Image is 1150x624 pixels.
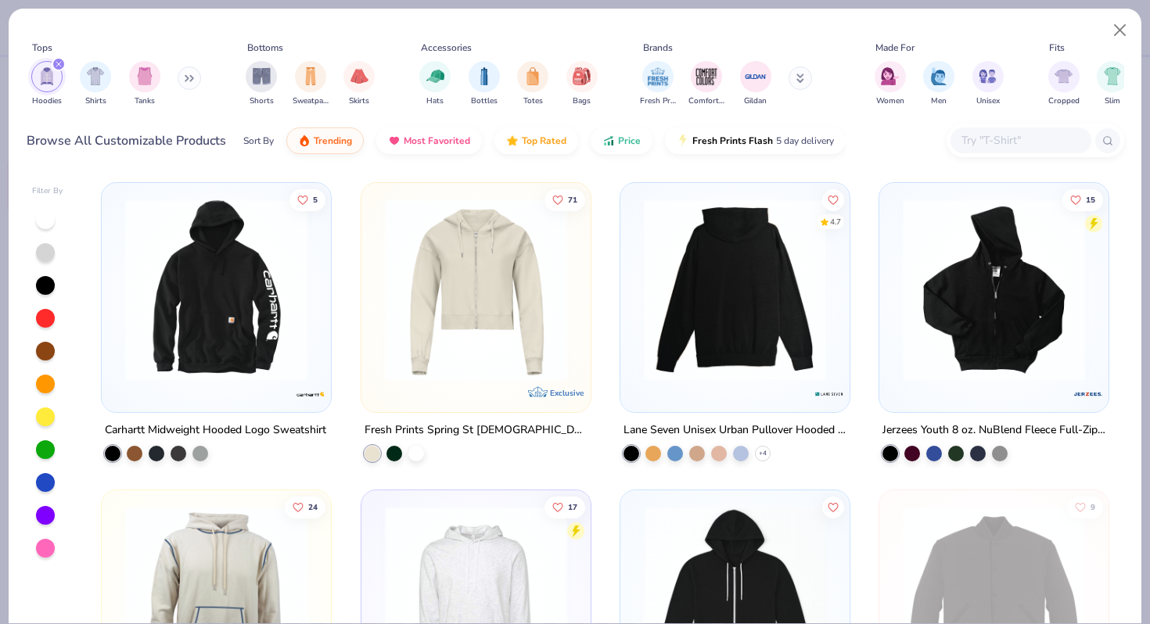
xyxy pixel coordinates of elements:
img: Gildan Image [744,65,767,88]
button: filter button [740,61,771,107]
div: Carhartt Midweight Hooded Logo Sweatshirt [105,421,326,440]
button: filter button [293,61,329,107]
button: filter button [640,61,676,107]
span: Trending [314,134,352,147]
span: Tanks [135,95,155,107]
div: filter for Hats [419,61,451,107]
img: TopRated.gif [506,134,519,147]
img: Cropped Image [1055,67,1073,85]
button: Trending [286,127,364,154]
span: 24 [308,503,318,511]
img: Shirts Image [87,67,105,85]
button: filter button [1097,61,1128,107]
button: filter button [972,61,1004,107]
input: Try "T-Shirt" [960,131,1080,149]
span: 5 day delivery [776,132,834,150]
div: filter for Hoodies [31,61,63,107]
div: Jerzees Youth 8 oz. NuBlend Fleece Full-Zip Hood [882,421,1105,440]
button: filter button [1048,61,1080,107]
button: filter button [80,61,111,107]
button: filter button [517,61,548,107]
img: most_fav.gif [388,134,401,147]
img: Slim Image [1104,67,1121,85]
div: Fresh Prints Spring St [DEMOGRAPHIC_DATA] Zip Up Hoodie [365,421,588,440]
div: Fits [1049,41,1065,55]
button: filter button [875,61,906,107]
div: filter for Cropped [1048,61,1080,107]
button: Like [289,189,325,211]
span: Shorts [250,95,274,107]
button: Fresh Prints Flash5 day delivery [665,127,846,154]
span: Slim [1105,95,1120,107]
button: Like [1067,496,1103,518]
div: filter for Bags [566,61,598,107]
div: Bottoms [247,41,283,55]
img: Hoodies Image [38,67,56,85]
span: Gildan [744,95,767,107]
img: Hats Image [426,67,444,85]
span: 15 [1086,196,1095,204]
div: filter for Gildan [740,61,771,107]
button: Like [822,189,844,211]
span: Sweatpants [293,95,329,107]
button: Close [1105,16,1135,45]
div: filter for Unisex [972,61,1004,107]
span: Unisex [976,95,1000,107]
button: filter button [343,61,375,107]
div: filter for Fresh Prints [640,61,676,107]
span: Top Rated [522,134,566,147]
span: Comfort Colors [688,95,724,107]
span: Shirts [85,95,106,107]
span: Exclusive [550,388,584,398]
span: 17 [567,503,577,511]
span: Totes [523,95,543,107]
button: Like [822,496,844,518]
img: Shorts Image [253,67,271,85]
button: Price [591,127,652,154]
button: filter button [129,61,160,107]
div: filter for Tanks [129,61,160,107]
button: Like [1062,189,1103,211]
img: 966b1829-d788-4978-b8c7-8fea349d0687 [895,199,1093,381]
button: Like [544,189,584,211]
div: filter for Shorts [246,61,277,107]
div: filter for Skirts [343,61,375,107]
div: 4.7 [830,217,841,228]
button: filter button [469,61,500,107]
div: Accessories [421,41,472,55]
span: Cropped [1048,95,1080,107]
div: filter for Men [923,61,954,107]
button: filter button [246,61,277,107]
img: Totes Image [524,67,541,85]
img: Unisex Image [979,67,997,85]
img: Skirts Image [350,67,368,85]
span: Skirts [349,95,369,107]
span: 5 [313,196,318,204]
span: Men [931,95,947,107]
div: Brands [643,41,673,55]
div: Made For [875,41,915,55]
img: 095820de-1cd8-4166-b2ae-ffe0396482d5 [834,199,1032,381]
span: + 4 [759,449,767,458]
img: flash.gif [677,134,689,147]
img: Carhartt logo [296,378,327,410]
img: Bottles Image [476,67,493,85]
div: Tops [32,41,52,55]
div: filter for Bottles [469,61,500,107]
div: filter for Women [875,61,906,107]
img: trending.gif [298,134,311,147]
img: Bags Image [573,67,590,85]
button: Most Favorited [376,127,482,154]
img: Lane Seven logo [814,378,845,410]
span: Price [618,134,641,147]
img: Sweatpants Image [302,67,319,85]
span: Women [876,95,904,107]
button: filter button [923,61,954,107]
span: 9 [1091,503,1095,511]
div: filter for Slim [1097,61,1128,107]
span: Hoodies [32,95,62,107]
div: filter for Sweatpants [293,61,329,107]
img: Tanks Image [136,67,153,85]
span: Most Favorited [404,134,470,147]
img: d376859d-eb71-4384-a315-d15ae5990528 [636,199,834,381]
